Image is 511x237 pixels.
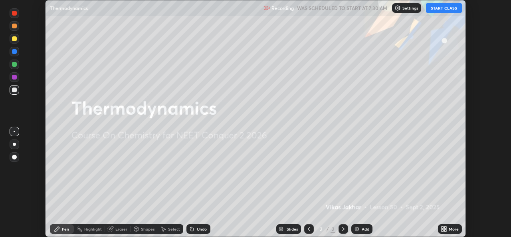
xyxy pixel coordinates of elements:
h5: WAS SCHEDULED TO START AT 7:30 AM [297,4,387,12]
p: Settings [402,6,418,10]
div: Eraser [115,227,127,231]
div: 2 [317,227,325,231]
img: class-settings-icons [394,5,401,11]
img: add-slide-button [354,226,360,232]
div: Slides [287,227,298,231]
p: Recording [271,5,294,11]
div: Shapes [141,227,154,231]
p: Thermodynamics [50,5,88,11]
div: 2 [331,225,335,233]
div: More [449,227,459,231]
div: Select [168,227,180,231]
div: Add [362,227,369,231]
img: recording.375f2c34.svg [263,5,270,11]
button: START CLASS [426,3,462,13]
div: / [327,227,329,231]
div: Undo [197,227,207,231]
div: Pen [62,227,69,231]
div: Highlight [84,227,102,231]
